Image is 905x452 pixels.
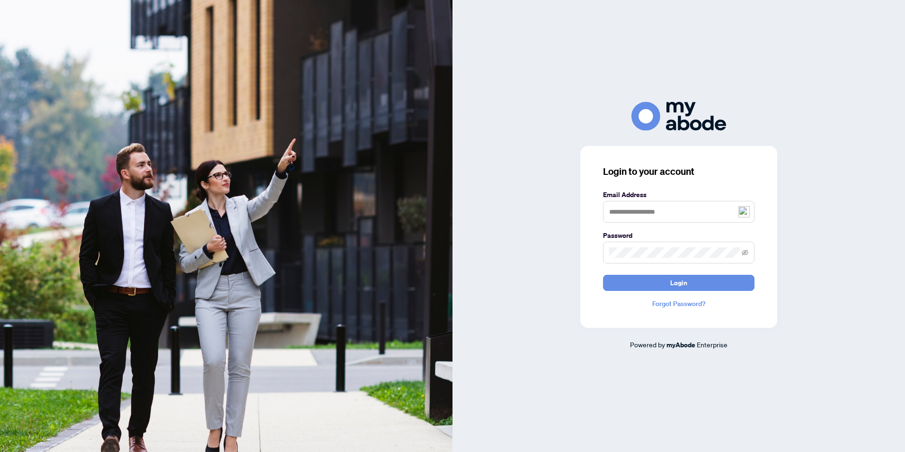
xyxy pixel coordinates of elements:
img: npw-badge-icon-locked.svg [728,249,736,257]
img: ma-logo [631,102,726,131]
span: Enterprise [697,340,728,349]
span: eye-invisible [742,249,748,256]
h3: Login to your account [603,165,754,178]
label: Password [603,230,754,241]
label: Email Address [603,190,754,200]
span: Powered by [630,340,665,349]
a: myAbode [666,340,695,350]
button: Login [603,275,754,291]
img: npw-badge-icon-locked.svg [738,206,750,217]
a: Forgot Password? [603,298,754,309]
span: Login [670,275,687,290]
